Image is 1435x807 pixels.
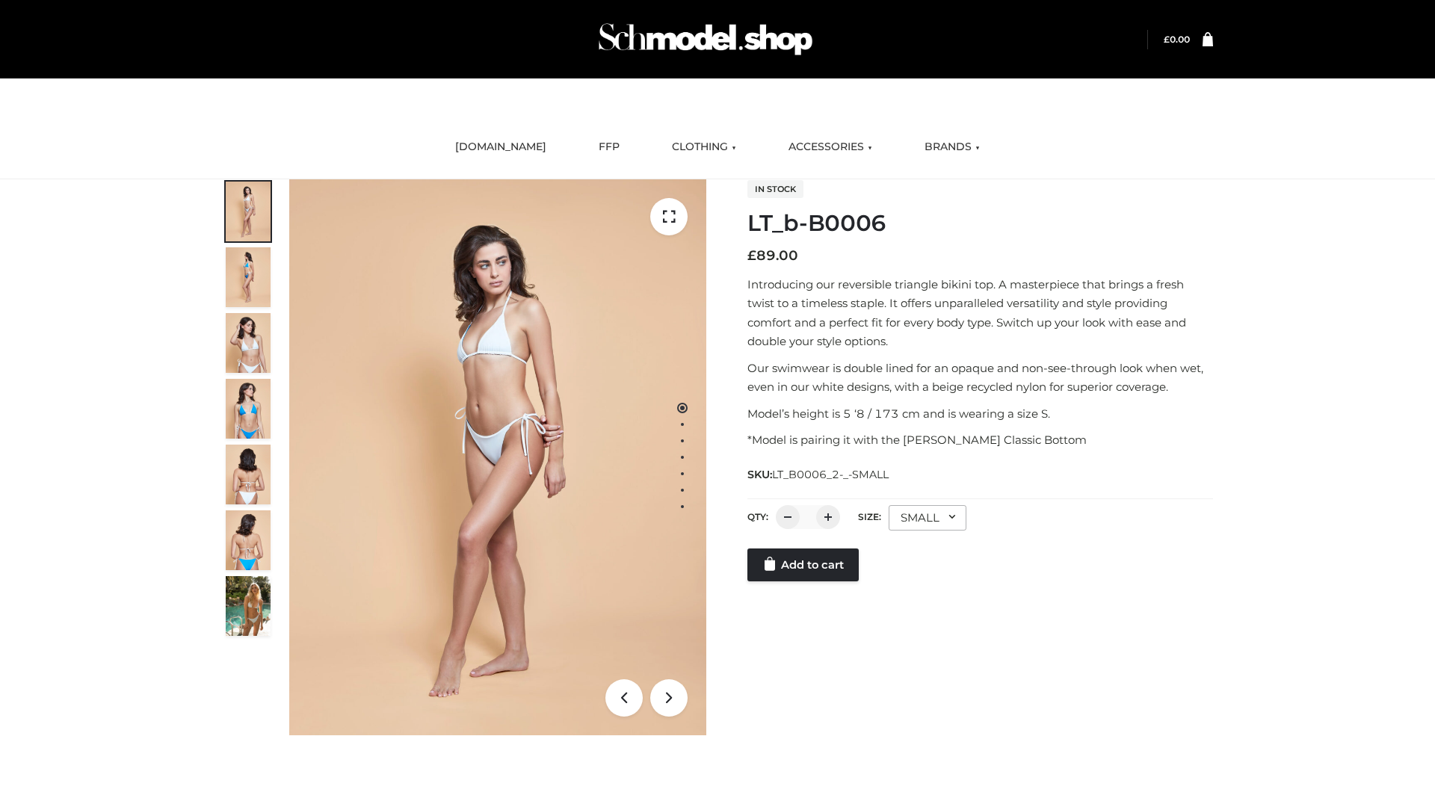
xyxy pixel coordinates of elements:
a: BRANDS [913,131,991,164]
img: ArielClassicBikiniTop_CloudNine_AzureSky_OW114ECO_1-scaled.jpg [226,182,271,241]
a: Add to cart [747,548,859,581]
img: ArielClassicBikiniTop_CloudNine_AzureSky_OW114ECO_8-scaled.jpg [226,510,271,570]
a: £0.00 [1164,34,1190,45]
img: Schmodel Admin 964 [593,10,818,69]
span: £ [1164,34,1170,45]
a: FFP [587,131,631,164]
img: ArielClassicBikiniTop_CloudNine_AzureSky_OW114ECO_7-scaled.jpg [226,445,271,504]
span: £ [747,247,756,264]
img: ArielClassicBikiniTop_CloudNine_AzureSky_OW114ECO_1 [289,179,706,735]
a: [DOMAIN_NAME] [444,131,558,164]
h1: LT_b-B0006 [747,210,1213,237]
a: CLOTHING [661,131,747,164]
a: ACCESSORIES [777,131,883,164]
img: ArielClassicBikiniTop_CloudNine_AzureSky_OW114ECO_2-scaled.jpg [226,247,271,307]
p: *Model is pairing it with the [PERSON_NAME] Classic Bottom [747,430,1213,450]
span: LT_B0006_2-_-SMALL [772,468,889,481]
p: Our swimwear is double lined for an opaque and non-see-through look when wet, even in our white d... [747,359,1213,397]
img: ArielClassicBikiniTop_CloudNine_AzureSky_OW114ECO_3-scaled.jpg [226,313,271,373]
div: SMALL [889,505,966,531]
p: Model’s height is 5 ‘8 / 173 cm and is wearing a size S. [747,404,1213,424]
span: SKU: [747,466,890,483]
span: In stock [747,180,803,198]
img: ArielClassicBikiniTop_CloudNine_AzureSky_OW114ECO_4-scaled.jpg [226,379,271,439]
bdi: 0.00 [1164,34,1190,45]
label: QTY: [747,511,768,522]
label: Size: [858,511,881,522]
p: Introducing our reversible triangle bikini top. A masterpiece that brings a fresh twist to a time... [747,275,1213,351]
img: Arieltop_CloudNine_AzureSky2.jpg [226,576,271,636]
bdi: 89.00 [747,247,798,264]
